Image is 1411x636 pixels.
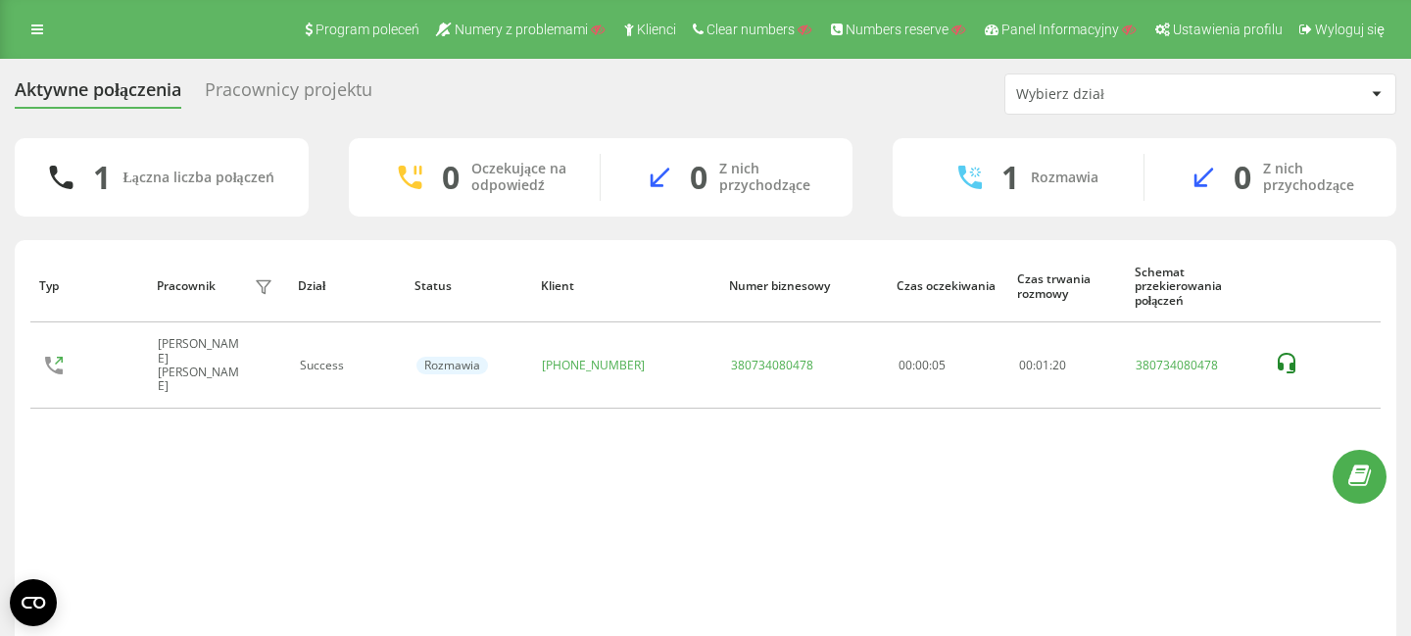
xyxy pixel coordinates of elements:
div: Oczekujące na odpowiedź [471,161,570,194]
span: Clear numbers [706,22,795,37]
button: Open CMP widget [10,579,57,626]
span: Klienci [637,22,676,37]
div: Aktywne połączenia [15,79,181,110]
div: 1 [93,159,111,196]
span: Ustawienia profilu [1173,22,1283,37]
span: 20 [1052,357,1066,373]
div: Rozmawia [416,357,488,374]
span: Numery z problemami [455,22,588,37]
div: Pracownik [157,279,216,293]
div: Z nich przychodzące [719,161,823,194]
div: Schemat przekierowania połączeń [1135,266,1254,308]
div: Typ [39,279,138,293]
div: 0 [1234,159,1251,196]
span: Program poleceń [316,22,419,37]
a: 380734080478 [731,357,813,373]
div: 0 [442,159,460,196]
div: Wybierz dział [1016,86,1250,103]
span: 00 [1019,357,1033,373]
div: Status [414,279,521,293]
span: Panel Informacyjny [1001,22,1119,37]
a: [PHONE_NUMBER] [542,357,645,373]
div: Success [300,359,395,372]
div: Z nich przychodzące [1263,161,1367,194]
div: 1 [1001,159,1019,196]
div: Czas oczekiwania [897,279,998,293]
div: Czas trwania rozmowy [1017,272,1116,301]
span: Wyloguj się [1315,22,1385,37]
div: 00:00:05 [899,359,997,372]
div: Dział [298,279,397,293]
span: Numbers reserve [846,22,949,37]
div: Rozmawia [1031,170,1098,186]
div: 0 [690,159,707,196]
div: Klient [541,279,710,293]
div: [PERSON_NAME] [PERSON_NAME] [158,337,249,394]
div: Pracownicy projektu [205,79,372,110]
div: Łączna liczba połączeń [122,170,273,186]
div: Numer biznesowy [729,279,878,293]
span: 01 [1036,357,1049,373]
a: 380734080478 [1136,359,1218,372]
div: : : [1019,359,1066,372]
